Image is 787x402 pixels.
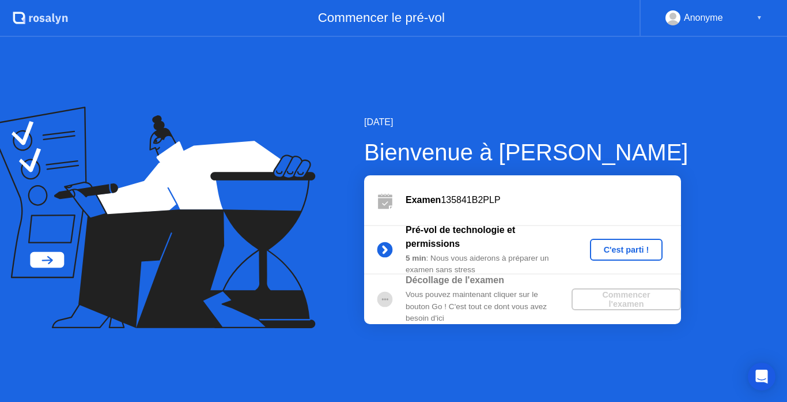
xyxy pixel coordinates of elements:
[406,253,572,276] div: : Nous vous aiderons à préparer un examen sans stress
[364,115,688,129] div: [DATE]
[406,275,504,285] b: Décollage de l'examen
[590,239,663,261] button: C'est parti !
[406,193,681,207] div: 135841B2PLP
[406,225,515,249] b: Pré-vol de technologie et permissions
[406,254,426,262] b: 5 min
[576,290,676,309] div: Commencer l'examen
[595,245,659,254] div: C'est parti !
[364,135,688,170] div: Bienvenue à [PERSON_NAME]
[406,289,572,324] div: Vous pouvez maintenant cliquer sur le bouton Go ! C'est tout ce dont vous avez besoin d'ici
[406,195,441,205] b: Examen
[572,288,681,310] button: Commencer l'examen
[756,10,762,25] div: ▼
[684,10,723,25] div: Anonyme
[748,363,775,390] div: Open Intercom Messenger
